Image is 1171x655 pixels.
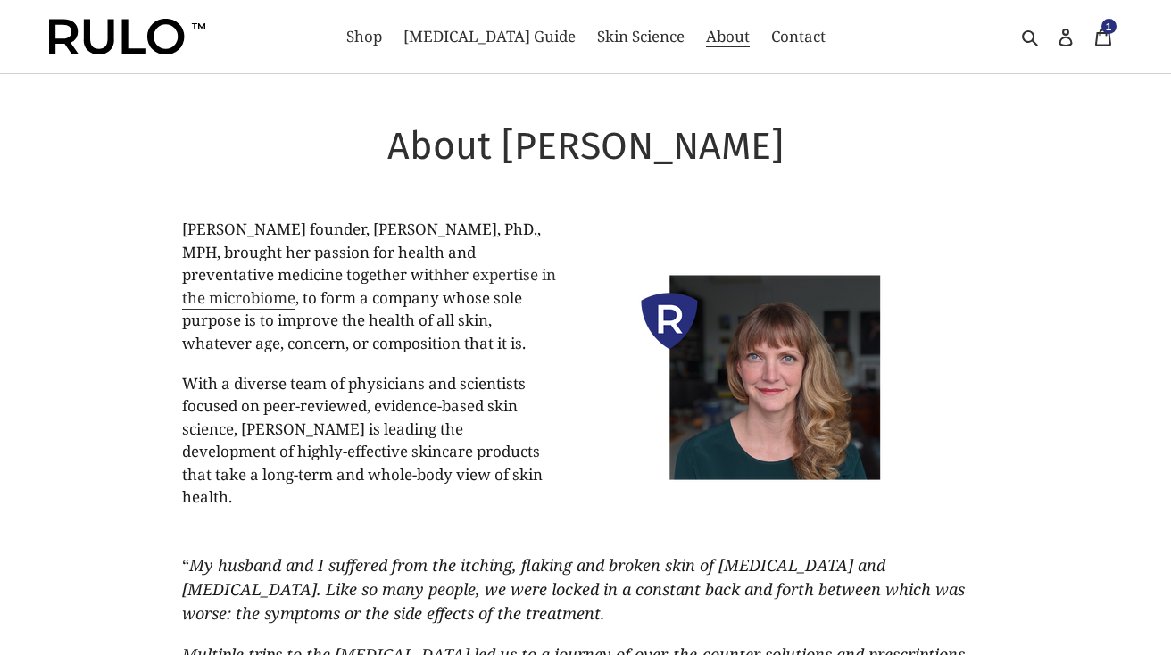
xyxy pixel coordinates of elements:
[337,22,391,51] a: Shop
[762,22,835,51] a: Contact
[1106,21,1112,32] span: 1
[394,22,585,51] a: [MEDICAL_DATA] Guide
[697,22,759,51] a: About
[49,19,205,54] img: Rulo™ Skin
[561,218,989,524] img: Dr. Nicole Scott, Founder of Rulo Skin
[1082,571,1153,637] iframe: Gorgias live chat messenger
[182,373,543,508] span: With a diverse team of physicians and scientists focused on peer-reviewed, evidence-based skin sc...
[182,554,965,624] span: My husband and I suffered from the itching, flaking and broken skin of [MEDICAL_DATA] and [MEDICA...
[588,22,693,51] a: Skin Science
[1084,16,1122,57] a: 1
[182,123,988,170] h1: About [PERSON_NAME]
[597,26,685,47] span: Skin Science
[403,26,576,47] span: [MEDICAL_DATA] Guide
[346,26,382,47] span: Shop
[771,26,826,47] span: Contact
[706,26,750,47] span: About
[182,554,189,576] span: “
[182,219,556,353] span: [PERSON_NAME] founder, [PERSON_NAME], PhD., MPH, brought her passion for health and preventative ...
[182,264,556,310] a: her expertise in the microbiome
